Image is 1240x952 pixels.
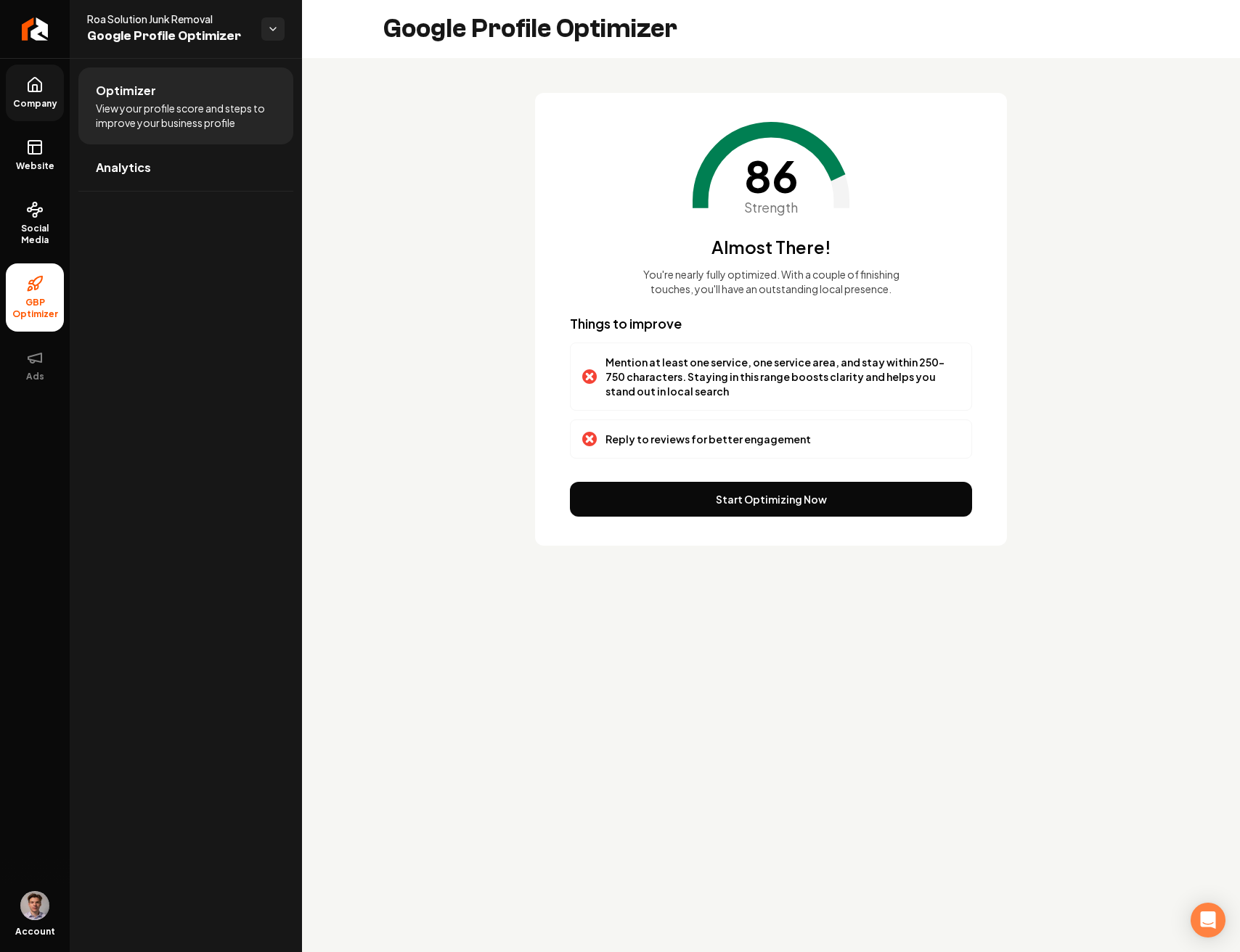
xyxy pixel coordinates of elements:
span: GBP Optimizer [6,297,64,320]
img: Gregory Geel [20,891,49,920]
button: Ads [6,337,64,394]
p: Mention at least one service, one service area, and stay within 250-750 characters. Staying in th... [605,355,960,398]
p: You're nearly fully optimized. With a couple of finishing touches, you'll have an outstanding loc... [632,267,910,296]
p: Reply to reviews for better engagement [605,432,811,446]
span: Roa Solution Junk Removal [87,12,250,26]
span: Account [15,926,55,937]
span: Company [7,98,63,110]
button: Start Optimizing Now [570,482,972,517]
span: Things to improve [570,315,682,332]
span: Ads [20,371,50,382]
span: 86 [744,154,799,197]
h2: Google Profile Optimizer [383,15,677,44]
a: Website [6,127,64,184]
span: Social Media [6,223,64,246]
span: Strength [744,197,798,218]
a: Analytics [78,144,293,191]
a: Company [6,65,64,121]
button: Open user button [20,891,49,920]
div: Open Intercom Messenger [1191,903,1225,937]
span: Website [10,160,60,172]
img: Rebolt Logo [22,17,49,41]
span: Optimizer [96,82,156,99]
a: Social Media [6,189,64,258]
span: View your profile score and steps to improve your business profile [96,101,276,130]
span: Analytics [96,159,151,176]
span: Google Profile Optimizer [87,26,250,46]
